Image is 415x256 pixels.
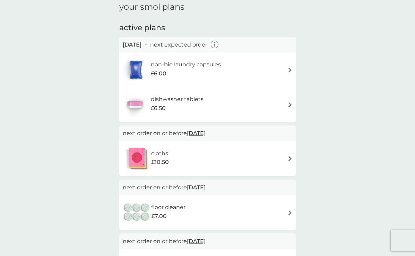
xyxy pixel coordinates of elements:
[287,210,293,215] img: arrow right
[187,181,206,194] span: [DATE]
[151,212,167,221] span: £7.00
[151,69,166,78] span: £6.00
[123,183,293,192] p: next order on or before
[123,58,149,82] img: non-bio laundry capsules
[123,129,293,138] p: next order on or before
[287,102,293,107] img: arrow right
[151,95,204,104] h6: dishwasher tablets
[123,147,151,171] img: cloths
[123,237,293,246] p: next order on or before
[151,158,169,167] span: £10.50
[151,60,221,69] h6: non-bio laundry capsules
[119,23,296,33] h2: active plans
[123,200,151,225] img: floor cleaner
[150,40,207,49] p: next expected order
[187,126,206,140] span: [DATE]
[151,149,169,158] h6: cloths
[187,234,206,248] span: [DATE]
[151,203,185,212] h6: floor cleaner
[287,156,293,161] img: arrow right
[287,67,293,73] img: arrow right
[119,2,296,12] h1: your smol plans
[123,92,147,117] img: dishwasher tablets
[151,104,166,113] span: £6.50
[123,40,141,49] span: [DATE]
